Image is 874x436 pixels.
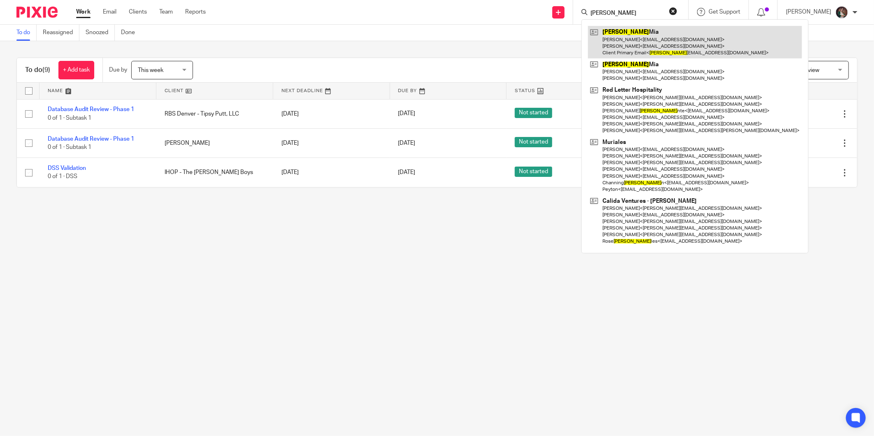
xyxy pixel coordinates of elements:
[709,9,740,15] span: Get Support
[398,169,416,175] span: [DATE]
[515,167,552,177] span: Not started
[590,10,664,17] input: Search
[48,165,86,171] a: DSS Validation
[16,7,58,18] img: Pixie
[109,66,127,74] p: Due by
[138,67,163,73] span: This week
[835,6,848,19] img: Profile%20picture%20JUS.JPG
[43,25,79,41] a: Reassigned
[515,137,552,147] span: Not started
[398,140,416,146] span: [DATE]
[48,107,134,112] a: Database Audit Review - Phase 1
[86,25,115,41] a: Snoozed
[786,8,831,16] p: [PERSON_NAME]
[129,8,147,16] a: Clients
[273,99,390,128] td: [DATE]
[159,8,173,16] a: Team
[156,99,273,128] td: RBS Denver - Tipsy Putt, LLC
[156,128,273,158] td: [PERSON_NAME]
[42,67,50,73] span: (9)
[58,61,94,79] a: + Add task
[669,7,677,15] button: Clear
[48,115,91,121] span: 0 of 1 · Subtask 1
[156,158,273,187] td: IHOP - The [PERSON_NAME] Boys
[185,8,206,16] a: Reports
[515,108,552,118] span: Not started
[48,136,134,142] a: Database Audit Review - Phase 1
[48,144,91,150] span: 0 of 1 · Subtask 1
[273,158,390,187] td: [DATE]
[273,128,390,158] td: [DATE]
[103,8,116,16] a: Email
[121,25,141,41] a: Done
[16,25,37,41] a: To do
[48,174,77,180] span: 0 of 1 · DSS
[25,66,50,74] h1: To do
[76,8,91,16] a: Work
[398,111,416,117] span: [DATE]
